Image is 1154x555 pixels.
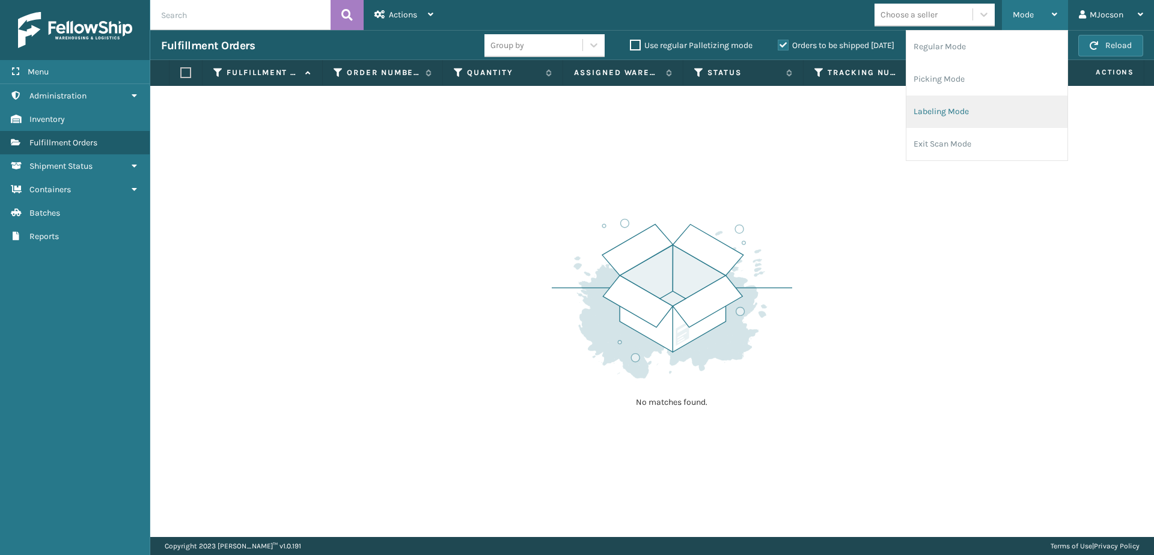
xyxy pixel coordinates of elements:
h3: Fulfillment Orders [161,38,255,53]
img: logo [18,12,132,48]
a: Privacy Policy [1094,542,1140,550]
div: | [1051,537,1140,555]
li: Exit Scan Mode [906,128,1067,160]
li: Picking Mode [906,63,1067,96]
div: Group by [490,39,524,52]
p: Copyright 2023 [PERSON_NAME]™ v 1.0.191 [165,537,301,555]
span: Fulfillment Orders [29,138,97,148]
li: Labeling Mode [906,96,1067,128]
span: Menu [28,67,49,77]
span: Shipment Status [29,161,93,171]
button: Reload [1078,35,1143,56]
label: Fulfillment Order Id [227,67,299,78]
span: Mode [1013,10,1034,20]
span: Inventory [29,114,65,124]
span: Actions [389,10,417,20]
a: Terms of Use [1051,542,1092,550]
label: Status [707,67,780,78]
span: Reports [29,231,59,241]
label: Order Number [347,67,420,78]
span: Batches [29,208,60,218]
label: Assigned Warehouse [574,67,660,78]
span: Actions [1058,62,1141,82]
span: Administration [29,91,87,101]
div: Choose a seller [881,8,938,21]
li: Regular Mode [906,31,1067,63]
label: Orders to be shipped [DATE] [778,40,894,50]
label: Use regular Palletizing mode [630,40,753,50]
span: Containers [29,184,71,195]
label: Tracking Number [828,67,900,78]
label: Quantity [467,67,540,78]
